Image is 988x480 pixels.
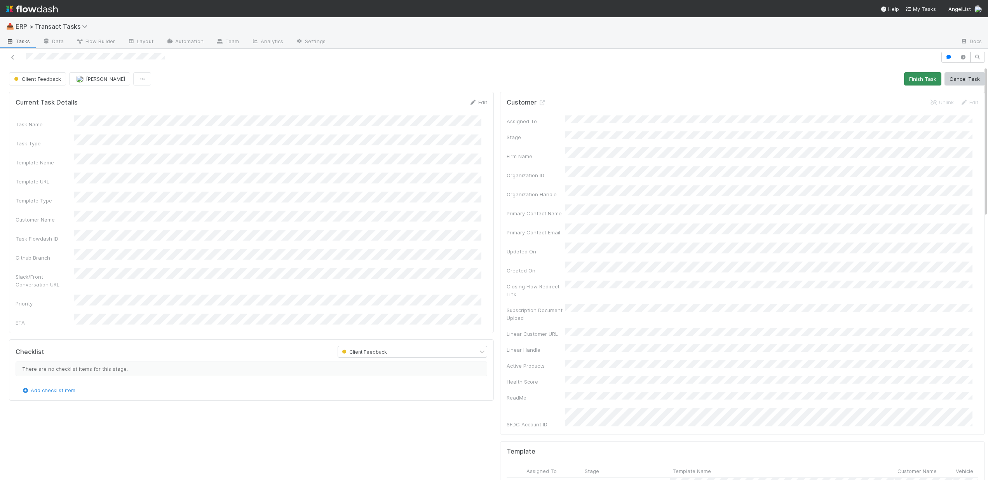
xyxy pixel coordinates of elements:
[507,378,565,386] div: Health Score
[930,99,954,105] a: Unlink
[16,23,91,30] span: ERP > Transact Tasks
[16,235,74,243] div: Task Flowdash ID
[944,72,985,86] button: Cancel Task
[507,421,565,428] div: SFDC Account ID
[905,5,936,13] a: My Tasks
[469,99,487,105] a: Edit
[507,306,565,322] div: Subscription Document Upload
[507,248,565,255] div: Updated On
[6,2,58,16] img: logo-inverted-e16ddd16eac7371096b0.svg
[507,346,565,354] div: Linear Handle
[16,216,74,223] div: Customer Name
[526,467,557,475] span: Assigned To
[121,36,160,48] a: Layout
[507,171,565,179] div: Organization ID
[507,117,565,125] div: Assigned To
[6,37,30,45] span: Tasks
[507,190,565,198] div: Organization Handle
[880,5,899,13] div: Help
[507,394,565,401] div: ReadMe
[16,99,78,106] h5: Current Task Details
[70,36,121,48] a: Flow Builder
[507,229,565,236] div: Primary Contact Email
[16,273,74,288] div: Slack/Front Conversation URL
[974,5,982,13] img: avatar_ef15843f-6fde-4057-917e-3fb236f438ca.png
[673,467,711,475] span: Template Name
[9,72,66,86] button: Client Feedback
[16,159,74,166] div: Template Name
[507,448,535,456] h5: Template
[16,254,74,262] div: Github Branch
[16,197,74,204] div: Template Type
[16,361,487,376] div: There are no checklist items for this stage.
[76,37,115,45] span: Flow Builder
[585,467,599,475] span: Stage
[340,349,387,355] span: Client Feedback
[12,76,61,82] span: Client Feedback
[507,362,565,370] div: Active Products
[245,36,289,48] a: Analytics
[956,467,973,475] span: Vehicle
[210,36,245,48] a: Team
[507,283,565,298] div: Closing Flow Redirect Link
[905,6,936,12] span: My Tasks
[507,330,565,338] div: Linear Customer URL
[507,152,565,160] div: Firm Name
[16,178,74,185] div: Template URL
[37,36,70,48] a: Data
[160,36,210,48] a: Automation
[948,6,971,12] span: AngelList
[904,72,941,86] button: Finish Task
[16,319,74,326] div: ETA
[86,76,125,82] span: [PERSON_NAME]
[16,120,74,128] div: Task Name
[76,75,84,83] img: avatar_ef15843f-6fde-4057-917e-3fb236f438ca.png
[960,99,978,105] a: Edit
[16,300,74,307] div: Priority
[16,140,74,147] div: Task Type
[507,133,565,141] div: Stage
[507,209,565,217] div: Primary Contact Name
[21,387,75,393] a: Add checklist item
[954,36,988,48] a: Docs
[6,23,14,30] span: 📥
[507,99,546,106] h5: Customer
[16,348,44,356] h5: Checklist
[507,267,565,274] div: Created On
[289,36,332,48] a: Settings
[897,467,937,475] span: Customer Name
[69,72,130,86] button: [PERSON_NAME]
